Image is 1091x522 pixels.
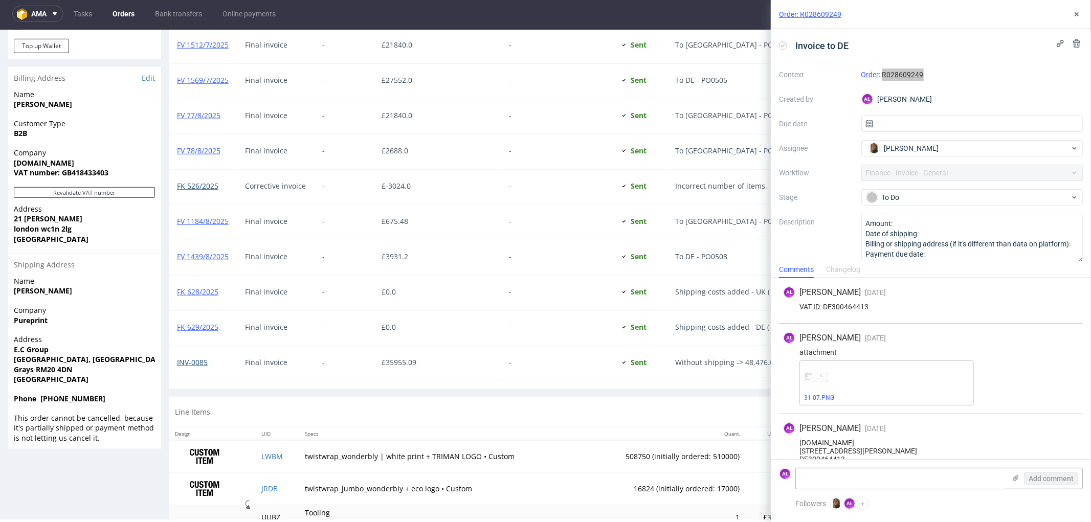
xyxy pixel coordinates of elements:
strong: Grays RM20 4DN [14,334,72,344]
div: Sent [621,222,647,231]
span: £ 0.0 [382,292,396,302]
span: Name [14,59,155,70]
span: - [509,117,534,125]
span: - [509,258,534,266]
span: Customer Type [14,88,155,99]
strong: B2B [14,98,27,108]
a: Online payments [216,6,282,22]
td: [DATE] [928,410,973,442]
span: - [509,187,534,195]
th: LIID [255,397,299,410]
p: £6,561.36 [802,453,858,464]
a: FV 1512/7/2025 [177,10,229,19]
span: £ 21840.0 [382,10,412,19]
span: Final invoice [245,11,306,19]
span: Followers [795,500,826,508]
strong: [GEOGRAPHIC_DATA] [14,344,88,354]
a: FV 1184/8/2025 [177,186,229,196]
small: Margin summary [1030,376,1077,381]
div: Sent [621,328,647,336]
span: Incorrect number of items. [675,152,1082,160]
span: [PERSON_NAME] [799,423,861,434]
span: - [322,328,365,336]
span: [PERSON_NAME] [799,332,861,344]
span: To [GEOGRAPHIC_DATA] - PO0501 [675,11,1082,19]
td: [DATE] [973,442,1018,474]
div: attachment [783,348,1079,356]
td: - [1018,442,1062,474]
th: Batch [928,397,973,410]
td: [DATE] [973,410,1018,442]
td: twistwrap_jumbo_wonderbly + eco logo • Custom [299,442,584,474]
div: VAT ID: DE300464413 [783,303,1079,311]
span: £ -3024.0 [382,151,411,161]
td: £340.00 [746,474,796,501]
span: £ 0.0 [382,257,396,266]
span: - [322,46,365,54]
figcaption: AŁ [784,333,794,343]
a: FV 78/8/2025 [177,116,220,125]
span: - [509,222,534,231]
div: [DOMAIN_NAME] [STREET_ADDRESS][PERSON_NAME] DE300464413 [783,439,1079,463]
div: Changelog [826,262,860,278]
button: Top up Wallet [14,9,69,23]
th: Stage [864,397,928,410]
a: Edit [142,43,155,53]
a: Bank transfers [149,6,208,22]
figcaption: AŁ [784,287,794,298]
th: Unit price [746,397,796,410]
span: Corrective invoice [245,152,306,160]
span: £ 2688.0 [382,116,408,125]
div: [PERSON_NAME] [861,91,1083,107]
strong: [PERSON_NAME] [14,69,72,79]
span: Company [14,275,155,285]
a: FV 1439/8/2025 [177,221,229,231]
label: Context [779,69,853,81]
strong: [DOMAIN_NAME] [14,128,74,138]
strong: [GEOGRAPHIC_DATA] [14,204,88,214]
strong: london wc1n 2lg [14,194,72,203]
p: Tooling Custom • Custom [305,478,382,497]
td: 1 [584,474,746,501]
label: Assignee [779,142,853,154]
span: To [GEOGRAPHIC_DATA] - PO0507 [675,187,1082,195]
div: Sent [621,11,647,19]
span: Final invoice [245,117,306,125]
span: To DE - PO0505 [675,46,1082,54]
img: Angelina Marć [869,143,879,153]
span: Final invoice [245,258,306,266]
a: Orders [106,6,141,22]
a: LWBM [261,421,283,431]
div: Line Items [169,367,1083,397]
div: Shipped [870,452,907,465]
img: Angelina Marć [831,498,841,509]
div: Sent [621,258,647,266]
td: 16824 (initially ordered: 17000) [584,442,746,474]
span: Final invoice [245,81,306,89]
label: Description [779,216,853,261]
span: To DE - PO0508 [675,222,1082,231]
span: ama [31,10,47,17]
span: Shipping costs added - UK ( R028609249, R271828258) [675,258,1082,266]
figcaption: AŁ [862,94,873,104]
figcaption: AŁ [784,423,794,434]
span: - [509,46,534,54]
strong: VAT number: GB418433403 [14,138,108,147]
span: - [509,152,534,160]
span: - [322,11,365,19]
div: Sent [621,46,647,54]
img: 31.07.PNG [804,372,829,382]
div: This order cannot be cancelled, because it's partially shipped or payment method is not letting u... [8,383,161,419]
div: Sent [621,152,647,160]
a: INV-0085 [177,327,208,337]
p: £340.00 [802,482,858,492]
span: - [322,81,365,89]
th: Specs [299,397,584,410]
span: To [GEOGRAPHIC_DATA] - PO0501 [675,81,1082,89]
td: - [928,474,973,501]
span: To [GEOGRAPHIC_DATA] - PO0501 [675,117,1082,125]
a: JRDB [261,453,278,463]
label: Created by [779,93,853,105]
img: ico-item-custom-a8f9c3db6a5631ce2f509e228e8b95abde266dc4376634de7b166047de09ff05.png [179,414,230,439]
div: Sent [621,187,647,195]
